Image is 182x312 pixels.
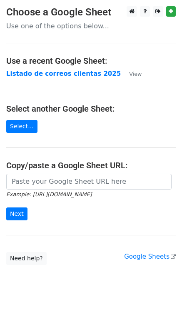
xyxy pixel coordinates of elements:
[121,70,142,77] a: View
[6,160,176,170] h4: Copy/paste a Google Sheet URL:
[6,207,27,220] input: Next
[6,104,176,114] h4: Select another Google Sheet:
[6,56,176,66] h4: Use a recent Google Sheet:
[6,174,172,190] input: Paste your Google Sheet URL here
[6,6,176,18] h3: Choose a Google Sheet
[6,120,37,133] a: Select...
[6,252,47,265] a: Need help?
[124,253,176,260] a: Google Sheets
[6,70,121,77] a: Listado de correos clientas 2025
[129,71,142,77] small: View
[6,22,176,30] p: Use one of the options below...
[6,191,92,197] small: Example: [URL][DOMAIN_NAME]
